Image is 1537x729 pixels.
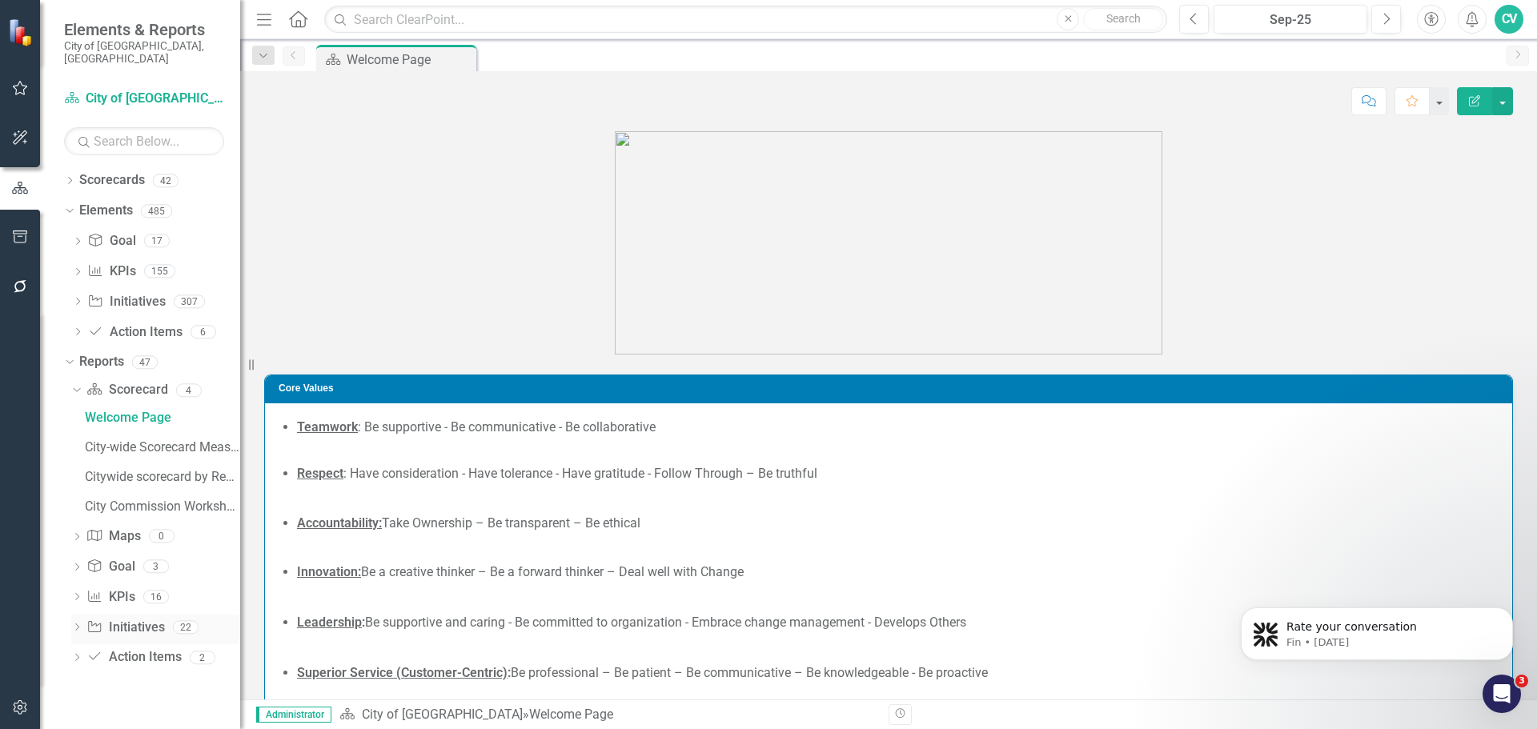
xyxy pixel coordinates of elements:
div: Welcome Page [529,707,613,722]
span: 3 [1515,675,1528,687]
span: Search [1106,12,1141,25]
li: Be supportive and caring - Be committed to organization - Embrace change management - Develops Ot... [297,614,1496,632]
button: CV [1495,5,1523,34]
a: Initiatives [86,619,164,637]
div: 6 [191,325,216,338]
a: Citywide scorecard by Reporting Frequency [81,464,240,490]
a: KPIs [86,588,134,607]
div: 47 [132,355,158,369]
a: Reports [79,353,124,371]
small: City of [GEOGRAPHIC_DATA], [GEOGRAPHIC_DATA] [64,39,224,66]
div: 4 [176,383,202,397]
li: : Have consideration - Have tolerance - Have gratitude - Follow Through – Be truthful [297,465,1496,483]
li: : Be supportive - Be communicative - Be collaborative [297,419,1496,437]
a: Scorecard [86,381,167,399]
div: Welcome Page [85,411,240,425]
strong: Accountability: [297,515,382,531]
div: 485 [141,204,172,218]
a: Scorecards [79,171,145,190]
li: Be a creative thinker – Be a forward thinker – Deal well with Change [297,563,1496,582]
span: Elements & Reports [64,20,224,39]
u: Teamwork [297,419,358,435]
a: Goal [87,232,135,250]
iframe: Intercom notifications message [1217,574,1537,686]
div: 307 [174,294,205,308]
strong: : [362,615,365,630]
iframe: Intercom live chat [1483,675,1521,713]
a: City Commission Workshop Agenda [81,494,240,519]
input: Search Below... [64,127,224,155]
a: KPIs [87,262,135,281]
img: 636613840959600000.png [615,131,1162,354]
a: Action Items [87,323,182,342]
div: Citywide scorecard by Reporting Frequency [85,470,240,484]
div: 42 [153,174,179,187]
div: 17 [144,234,170,248]
div: City Commission Workshop Agenda [85,499,240,514]
input: Search ClearPoint... [324,6,1167,34]
div: 155 [144,265,175,278]
u: Superior Service (Customer-Centric) [297,665,508,680]
a: City of [GEOGRAPHIC_DATA] [64,90,224,108]
div: » [339,706,877,724]
a: City-wide Scorecard Measures [81,435,240,460]
a: Maps [86,527,140,546]
a: Action Items [86,648,181,667]
div: 0 [149,530,175,543]
strong: : [508,665,511,680]
li: Be professional – Be patient – Be communicative – Be knowledgeable - Be proactive [297,664,1496,683]
u: Leadership [297,615,362,630]
img: ClearPoint Strategy [8,18,36,46]
li: Take Ownership – Be transparent – Be ethical [297,515,1496,533]
a: City of [GEOGRAPHIC_DATA] [362,707,523,722]
div: 22 [173,620,199,634]
div: Sep-25 [1219,10,1362,30]
button: Sep-25 [1214,5,1367,34]
span: Administrator [256,707,331,723]
strong: Respect [297,466,343,481]
strong: Innovation: [297,564,361,579]
a: Welcome Page [81,405,240,431]
div: Welcome Page [347,50,472,70]
h3: Core Values [279,383,1504,394]
button: Search [1083,8,1163,30]
div: 3 [143,560,169,574]
a: Goal [86,558,134,576]
div: 16 [143,590,169,603]
a: Initiatives [87,293,165,311]
div: City-wide Scorecard Measures [85,440,240,455]
a: Elements [79,202,133,220]
div: 2 [190,651,215,664]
